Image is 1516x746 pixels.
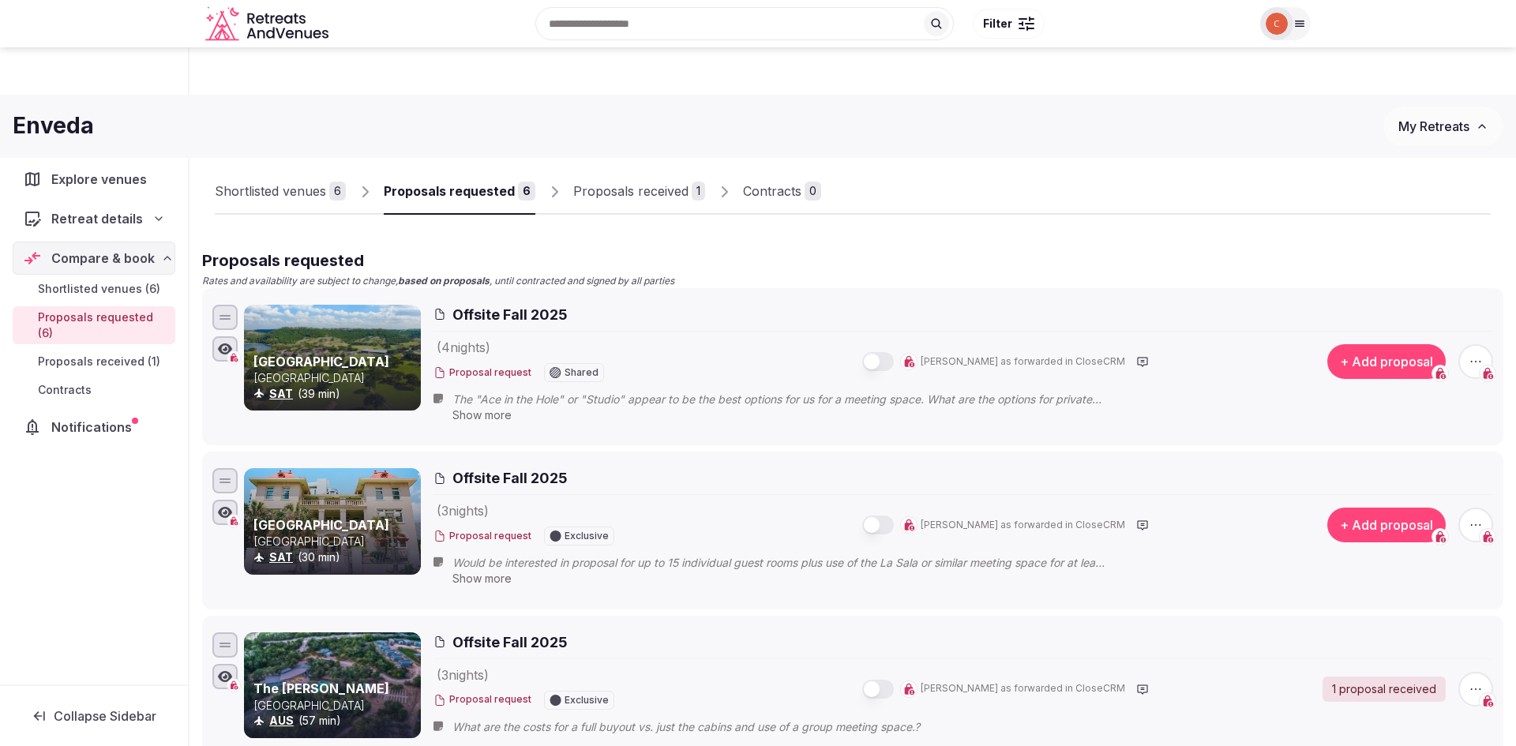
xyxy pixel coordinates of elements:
span: Show more [452,408,512,422]
div: 0 [805,182,821,201]
span: Collapse Sidebar [54,708,156,724]
span: My Retreats [1398,118,1469,134]
span: What are the costs for a full buyout vs. just the cabins and use of a group meeting space.? [452,719,951,735]
span: Proposals received (1) [38,354,160,369]
h1: Enveda [13,111,94,141]
button: Proposal request [433,530,531,543]
div: (30 min) [253,549,418,565]
span: Filter [983,16,1012,32]
a: Shortlisted venues6 [215,169,346,215]
span: Explore venues [51,170,153,189]
span: Would be interested in proposal for up to 15 individual guest rooms plus use of the La Sala or si... [452,555,1141,571]
button: + Add proposal [1327,344,1446,379]
span: Offsite Fall 2025 [452,632,568,652]
a: Shortlisted venues (6) [13,278,175,300]
span: [PERSON_NAME] as forwarded in CloseCRM [921,519,1125,532]
div: Proposals requested [384,182,515,201]
button: Proposal request [433,693,531,707]
span: Show more [452,572,512,585]
a: [GEOGRAPHIC_DATA] [253,517,389,533]
div: Contracts [743,182,801,201]
p: [GEOGRAPHIC_DATA] [253,534,418,549]
div: (39 min) [253,386,418,402]
span: Retreat details [51,209,143,228]
a: Contracts0 [743,169,821,215]
span: Offsite Fall 2025 [452,468,568,488]
span: Shortlisted venues (6) [38,281,160,297]
button: + Add proposal [1327,508,1446,542]
p: Rates and availability are subject to change, , until contracted and signed by all parties [202,275,1503,288]
span: Exclusive [565,531,609,541]
strong: based on proposals [398,275,490,287]
img: Catalina [1266,13,1288,35]
a: Notifications [13,410,175,444]
div: 6 [329,182,346,201]
a: Proposals requested (6) [13,306,175,344]
span: [PERSON_NAME] as forwarded in CloseCRM [921,682,1125,695]
a: Proposals requested6 [384,169,535,215]
span: [PERSON_NAME] as forwarded in CloseCRM [921,355,1125,369]
a: SAT [269,387,293,400]
div: Shortlisted venues [215,182,326,201]
a: AUS [269,714,294,727]
a: Visit the homepage [205,6,332,42]
button: My Retreats [1383,107,1503,146]
div: 6 [518,182,535,201]
span: Contracts [38,382,92,398]
p: [GEOGRAPHIC_DATA] [253,698,418,714]
a: Contracts [13,379,175,401]
a: SAT [269,550,293,564]
span: Notifications [51,418,138,437]
div: (57 min) [253,713,418,729]
span: Exclusive [565,695,609,705]
button: SAT [269,386,293,402]
span: Compare & book [51,249,155,268]
button: Collapse Sidebar [13,699,175,733]
a: Proposals received (1) [13,351,175,373]
a: Proposals received1 [573,169,705,215]
span: Offsite Fall 2025 [452,305,568,324]
div: Proposals received [573,182,689,201]
button: Filter [973,9,1045,39]
a: The [PERSON_NAME] [253,680,389,696]
h2: Proposals requested [202,249,1503,272]
button: AUS [269,713,294,729]
span: The "Ace in the Hole" or "Studio" appear to be the best options for us for a meeting space. What ... [452,392,1141,407]
p: [GEOGRAPHIC_DATA] [253,370,418,386]
span: ( 4 night s ) [437,339,490,355]
button: SAT [269,549,293,565]
a: Explore venues [13,163,175,196]
svg: Retreats and Venues company logo [205,6,332,42]
span: Proposals requested (6) [38,309,169,341]
span: ( 3 night s ) [437,503,489,519]
a: [GEOGRAPHIC_DATA] [253,354,389,369]
span: Shared [565,368,599,377]
div: 1 [692,182,705,201]
a: 1 proposal received [1323,677,1446,702]
button: Proposal request [433,366,531,380]
span: ( 3 night s ) [437,667,489,683]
